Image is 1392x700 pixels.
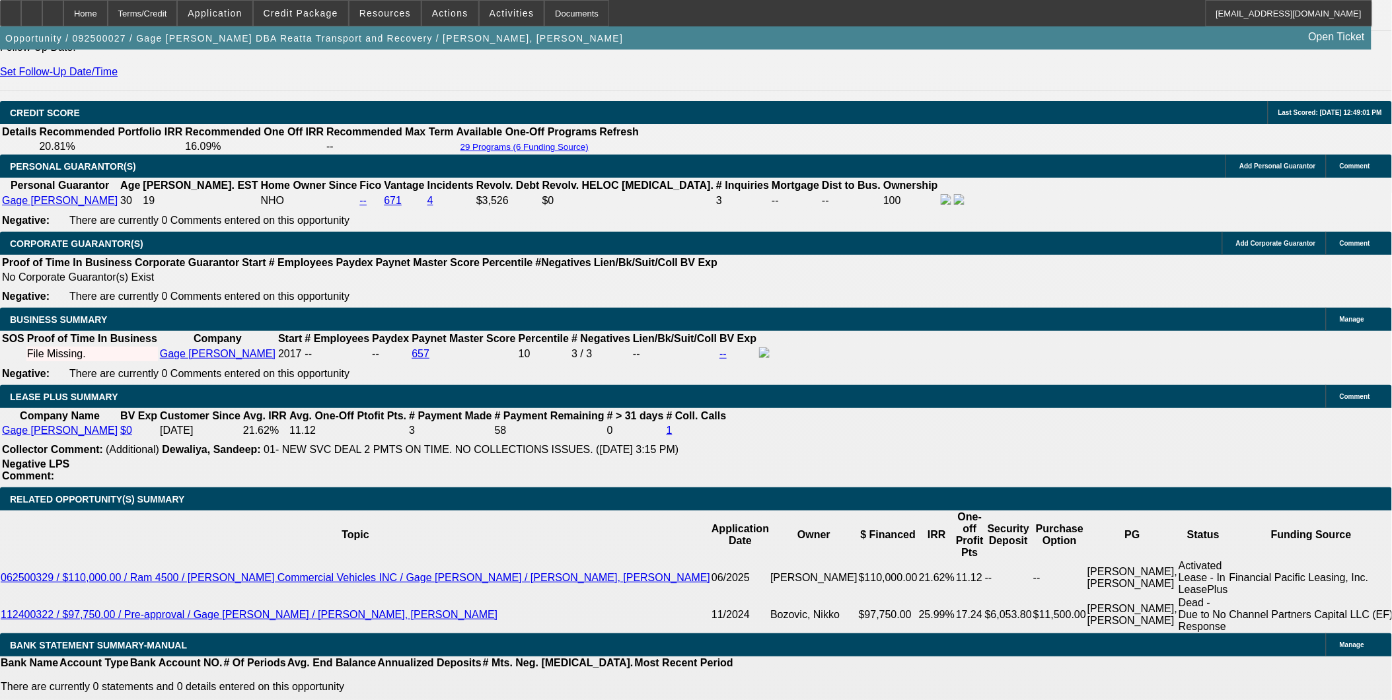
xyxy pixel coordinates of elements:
img: facebook-icon.png [941,194,951,205]
td: 25.99% [918,596,955,633]
td: 2017 [277,347,303,361]
div: File Missing. [27,348,157,360]
a: Gage [PERSON_NAME] [2,425,118,436]
td: $11,500.00 [1033,596,1087,633]
td: [PERSON_NAME], [PERSON_NAME] [1087,596,1178,633]
b: Dist to Bus. [822,180,881,191]
b: Negative: [2,368,50,379]
span: RELATED OPPORTUNITY(S) SUMMARY [10,494,184,505]
b: BV Exp [719,333,756,344]
b: # Payment Made [409,410,492,421]
img: facebook-icon.png [759,347,770,358]
button: Actions [422,1,478,26]
b: Negative: [2,215,50,226]
th: Most Recent Period [634,656,734,670]
span: Comment [1340,393,1370,400]
td: 3 [715,193,770,208]
b: Corporate Guarantor [135,257,239,268]
span: Last Scored: [DATE] 12:49:01 PM [1278,109,1382,116]
b: Lien/Bk/Suit/Coll [594,257,678,268]
a: 671 [384,195,402,206]
b: Avg. IRR [243,410,287,421]
td: 11.12 [289,424,407,437]
a: 1 [667,425,673,436]
b: # > 31 days [607,410,664,421]
td: [DATE] [159,424,241,437]
td: -- [984,559,1033,596]
b: #Negatives [536,257,592,268]
b: BV Exp [680,257,717,268]
td: [PERSON_NAME], [PERSON_NAME] [1087,559,1178,596]
button: Credit Package [254,1,348,26]
th: IRR [918,510,955,559]
td: 19 [142,193,258,208]
span: Activities [490,8,534,18]
td: -- [821,193,881,208]
th: Purchase Option [1033,510,1087,559]
b: Incidents [427,180,474,191]
td: -- [371,347,410,361]
button: 29 Programs (6 Funding Source) [457,141,593,153]
b: Paynet Master Score [412,333,515,344]
img: linkedin-icon.png [954,194,965,205]
td: NHO [260,193,358,208]
b: Personal Guarantor [11,180,109,191]
div: 3 / 3 [571,348,630,360]
b: Avg. One-Off Ptofit Pts. [289,410,406,421]
td: 11.12 [955,559,984,596]
b: Vantage [384,180,424,191]
b: Revolv. Debt [476,180,540,191]
span: Comment [1340,162,1370,170]
td: Dead - Due to No Response [1178,596,1229,633]
p: There are currently 0 statements and 0 details entered on this opportunity [1,681,733,693]
td: 06/2025 [711,559,770,596]
b: Lien/Bk/Suit/Coll [633,333,717,344]
a: 062500329 / $110,000.00 / Ram 4500 / [PERSON_NAME] Commercial Vehicles INC / Gage [PERSON_NAME] /... [1,572,710,583]
b: Mortgage [772,180,819,191]
span: BUSINESS SUMMARY [10,314,107,325]
span: -- [305,348,312,359]
span: (Additional) [106,444,159,455]
span: Resources [359,8,411,18]
th: Annualized Deposits [377,656,482,670]
b: Percentile [482,257,532,268]
b: # Payment Remaining [495,410,604,421]
th: Application Date [711,510,770,559]
td: Activated Lease - In LeasePlus [1178,559,1229,596]
b: # Employees [305,333,370,344]
span: Manage [1340,641,1364,648]
td: $97,750.00 [858,596,918,633]
td: [PERSON_NAME] [770,559,858,596]
a: 112400322 / $97,750.00 / Pre-approval / Gage [PERSON_NAME] / [PERSON_NAME], [PERSON_NAME] [1,609,497,620]
b: BV Exp [120,410,157,421]
td: -- [771,193,820,208]
span: 01- NEW SVC DEAL 2 PMTS ON TIME. NO COLLECTIONS ISSUES. ([DATE] 3:15 PM) [264,444,678,455]
b: # Negatives [571,333,630,344]
b: Percentile [519,333,569,344]
button: Activities [480,1,544,26]
span: LEASE PLUS SUMMARY [10,392,118,402]
b: [PERSON_NAME]. EST [143,180,258,191]
th: Recommended One Off IRR [184,125,324,139]
b: Paynet Master Score [376,257,480,268]
th: Avg. End Balance [287,656,377,670]
a: 657 [412,348,429,359]
span: Credit Package [264,8,338,18]
th: Details [1,125,37,139]
a: -- [719,348,727,359]
span: CORPORATE GUARANTOR(S) [10,238,143,249]
b: Age [120,180,140,191]
th: # Mts. Neg. [MEDICAL_DATA]. [482,656,634,670]
a: -- [359,195,367,206]
td: 58 [494,424,605,437]
span: There are currently 0 Comments entered on this opportunity [69,291,349,302]
b: # Employees [269,257,334,268]
td: $6,053.80 [984,596,1033,633]
b: Company Name [20,410,100,421]
th: $ Financed [858,510,918,559]
th: PG [1087,510,1178,559]
b: Revolv. HELOC [MEDICAL_DATA]. [542,180,714,191]
td: $110,000.00 [858,559,918,596]
span: Application [188,8,242,18]
td: Bozovic, Nikko [770,596,858,633]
